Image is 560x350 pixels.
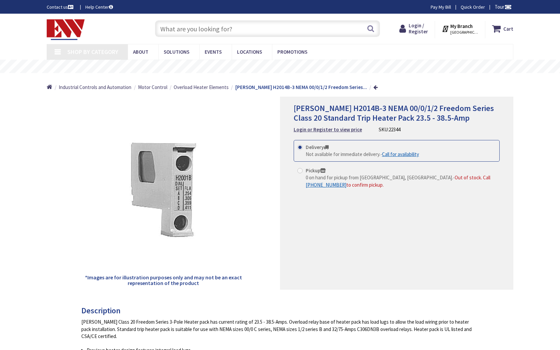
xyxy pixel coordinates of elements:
[306,174,496,188] div: -
[155,20,380,37] input: What are you looking for?
[306,174,490,188] span: Out of stock. Call to confirm pickup.
[59,84,131,90] span: Industrial Controls and Automation
[235,84,367,90] strong: [PERSON_NAME] H2014B-3 NEMA 00/0/1/2 Freedom Series...
[450,30,479,35] span: [GEOGRAPHIC_DATA], [GEOGRAPHIC_DATA]
[442,23,479,35] div: My Branch [GEOGRAPHIC_DATA], [GEOGRAPHIC_DATA]
[138,84,167,90] span: Motor Control
[85,4,113,10] a: Help Center
[277,49,307,55] span: Promotions
[81,306,474,315] h3: Description
[67,48,118,56] span: Shop By Category
[164,49,189,55] span: Solutions
[47,19,85,40] img: Electrical Wholesalers, Inc.
[306,151,380,157] span: Not available for immediate delivery.
[84,275,243,286] h5: *Images are for illustration purposes only and may not be an exact representation of the product
[379,126,400,133] div: SKU:
[306,174,453,181] span: 0 on hand for pickup from [GEOGRAPHIC_DATA], [GEOGRAPHIC_DATA].
[306,167,326,174] strong: Pickup
[133,49,148,55] span: About
[113,140,213,240] img: Eaton H2014B-3 NEMA 00/0/1/2 Freedom Series Class 20 Standard Trip Heater Pack 23.5 - 38.5-Amp
[174,84,229,91] a: Overload Heater Elements
[382,151,419,158] a: Call for availability
[306,144,329,150] strong: Delivery
[294,126,362,133] a: Login or Register to view price
[174,84,229,90] span: Overload Heater Elements
[503,23,513,35] strong: Cart
[81,318,474,340] div: [PERSON_NAME] Class 20 Freedom Series 3-Pole Heater pack has current rating of 23.5 - 38.5-Amps. ...
[47,4,75,10] a: Contact us
[495,4,512,10] span: Tour
[294,103,494,123] span: [PERSON_NAME] H2014B-3 NEMA 00/0/1/2 Freedom Series Class 20 Standard Trip Heater Pack 23.5 - 38....
[492,23,513,35] a: Cart
[237,49,262,55] span: Locations
[409,22,428,35] span: Login / Register
[138,84,167,91] a: Motor Control
[461,4,485,10] a: Quick Order
[306,181,346,188] a: [PHONE_NUMBER]
[306,151,419,158] div: -
[59,84,131,91] a: Industrial Controls and Automation
[450,23,473,29] strong: My Branch
[399,23,428,35] a: Login / Register
[431,4,451,10] a: Pay My Bill
[205,49,222,55] span: Events
[389,126,400,133] span: 22344
[225,63,347,70] rs-layer: Free Same Day Pickup at 19 Locations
